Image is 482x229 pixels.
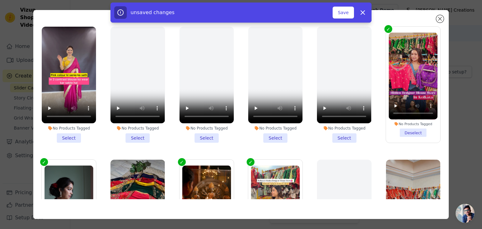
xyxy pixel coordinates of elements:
div: No Products Tagged [317,126,371,131]
div: No Products Tagged [179,126,234,131]
div: No Products Tagged [110,126,165,131]
span: unsaved changes [131,9,174,15]
button: Save [333,7,354,19]
div: No Products Tagged [248,126,303,131]
a: Open chat [456,204,474,223]
div: No Products Tagged [389,122,438,126]
div: No Products Tagged [42,126,96,131]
